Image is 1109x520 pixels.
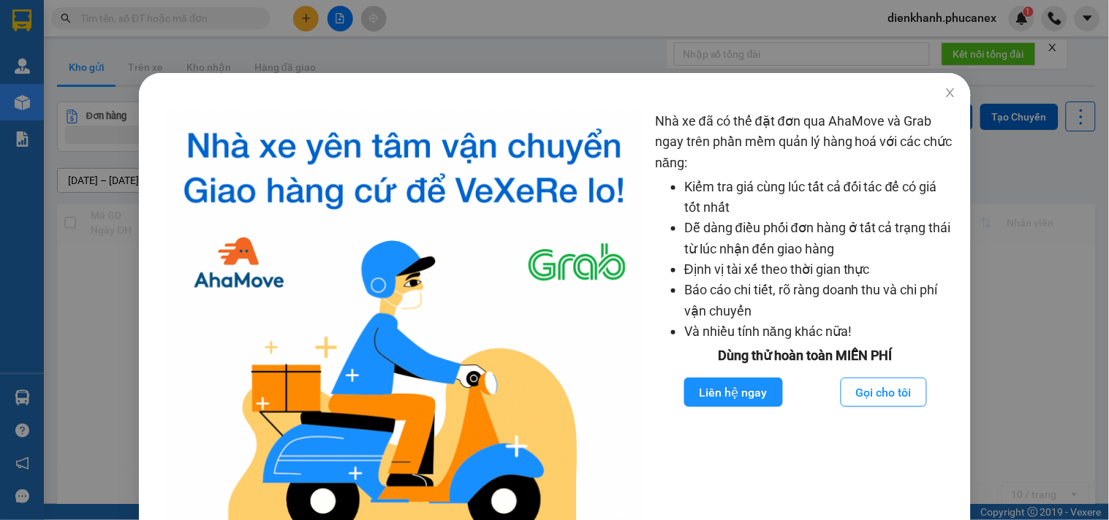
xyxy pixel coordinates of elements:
div: Dùng thử hoàn toàn MIỄN PHÍ [655,345,956,366]
span: Liên hệ ngay [699,383,767,402]
button: Gọi cho tôi [841,378,927,407]
button: Close [929,73,970,114]
span: Gọi cho tôi [856,383,912,402]
li: Định vị tài xế theo thời gian thực [684,259,956,280]
li: Và nhiều tính năng khác nữa! [684,321,956,342]
li: Kiểm tra giá cùng lúc tất cả đối tác để có giá tốt nhất [684,177,956,218]
button: Liên hệ ngay [684,378,782,407]
li: Dễ dàng điều phối đơn hàng ở tất cả trạng thái từ lúc nhận đến giao hàng [684,218,956,259]
li: Báo cáo chi tiết, rõ ràng doanh thu và chi phí vận chuyển [684,280,956,321]
span: close [944,87,955,99]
